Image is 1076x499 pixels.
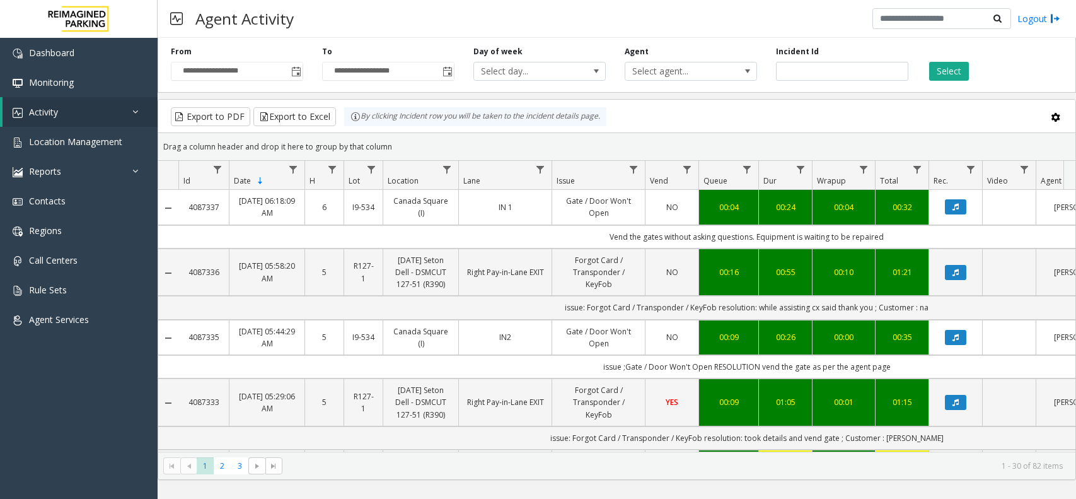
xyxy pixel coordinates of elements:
span: NO [666,267,678,278]
span: Regions [29,225,62,237]
span: Contacts [29,195,66,207]
img: 'icon' [13,226,23,237]
a: 00:24 [767,201,804,213]
span: Location [388,175,419,186]
div: Drag a column header and drop it here to group by that column [158,136,1075,158]
span: Monitoring [29,76,74,88]
a: Date Filter Menu [285,161,302,178]
a: Collapse Details [158,268,178,278]
img: 'icon' [13,286,23,296]
span: Issue [557,175,575,186]
button: Select [929,62,969,81]
a: Id Filter Menu [209,161,226,178]
span: Location Management [29,136,122,148]
div: By clicking Incident row you will be taken to the incident details page. [344,107,606,126]
span: Sortable [255,176,265,186]
button: Export to Excel [253,107,336,126]
span: Rec. [934,175,948,186]
span: Dur [763,175,777,186]
a: [DATE] 06:18:09 AM [237,195,297,219]
a: R127-1 [352,260,375,284]
a: 00:55 [767,266,804,278]
a: Canada Square (I) [391,195,451,219]
span: NO [666,202,678,213]
a: Total Filter Menu [909,161,926,178]
img: 'icon' [13,167,23,177]
span: Date [234,175,251,186]
a: 01:15 [883,396,921,408]
a: 00:26 [767,331,804,343]
span: Queue [703,175,727,186]
span: Call Centers [29,254,78,266]
div: 00:01 [820,396,867,408]
a: [DATE] 05:29:06 AM [237,390,297,414]
a: I9-534 [352,201,375,213]
span: Agent Services [29,314,89,326]
a: [DATE] Seton Dell - DSMCUT 127-51 (R390) [391,384,451,421]
div: 00:32 [883,201,921,213]
img: 'icon' [13,315,23,326]
button: Export to PDF [171,107,250,126]
a: Lot Filter Menu [363,161,380,178]
a: NO [653,201,691,213]
span: YES [666,397,678,408]
span: Lot [349,175,360,186]
span: Wrapup [817,175,846,186]
a: 4087337 [186,201,221,213]
a: H Filter Menu [324,161,341,178]
a: Location Filter Menu [439,161,456,178]
label: Agent [625,46,649,57]
a: NO [653,266,691,278]
a: Collapse Details [158,203,178,213]
a: [DATE] 05:58:20 AM [237,260,297,284]
a: 5 [313,396,336,408]
a: [DATE] Seton Dell - DSMCUT 127-51 (R390) [391,254,451,291]
img: 'icon' [13,78,23,88]
span: Dashboard [29,47,74,59]
a: Wrapup Filter Menu [855,161,872,178]
img: 'icon' [13,108,23,118]
a: 5 [313,266,336,278]
a: 00:35 [883,331,921,343]
span: Activity [29,106,58,118]
img: 'icon' [13,49,23,59]
a: Right Pay-in-Lane EXIT [466,396,544,408]
a: Right Pay-in-Lane EXIT [466,266,544,278]
span: Page 2 [214,457,231,474]
span: Go to the last page [269,461,279,471]
a: 01:05 [767,396,804,408]
a: Video Filter Menu [1016,161,1033,178]
span: NO [666,332,678,343]
span: Rule Sets [29,284,67,296]
a: YES [653,396,691,408]
a: [DATE] 05:44:29 AM [237,326,297,349]
span: Vend [650,175,668,186]
span: Select day... [474,62,579,80]
a: 00:10 [820,266,867,278]
a: Vend Filter Menu [679,161,696,178]
span: H [309,175,315,186]
span: Page 3 [231,457,248,474]
span: Toggle popup [289,62,303,80]
label: Day of week [473,46,523,57]
a: Lane Filter Menu [532,161,549,178]
kendo-pager-info: 1 - 30 of 82 items [290,461,1063,471]
a: 00:04 [707,201,751,213]
span: Toggle popup [440,62,454,80]
a: 00:04 [820,201,867,213]
span: Go to the next page [248,457,265,475]
img: infoIcon.svg [350,112,361,122]
a: IN 1 [466,201,544,213]
a: I9-534 [352,331,375,343]
a: 01:21 [883,266,921,278]
img: pageIcon [170,3,183,34]
img: 'icon' [13,138,23,148]
a: 6 [313,201,336,213]
a: Canada Square (I) [391,326,451,349]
